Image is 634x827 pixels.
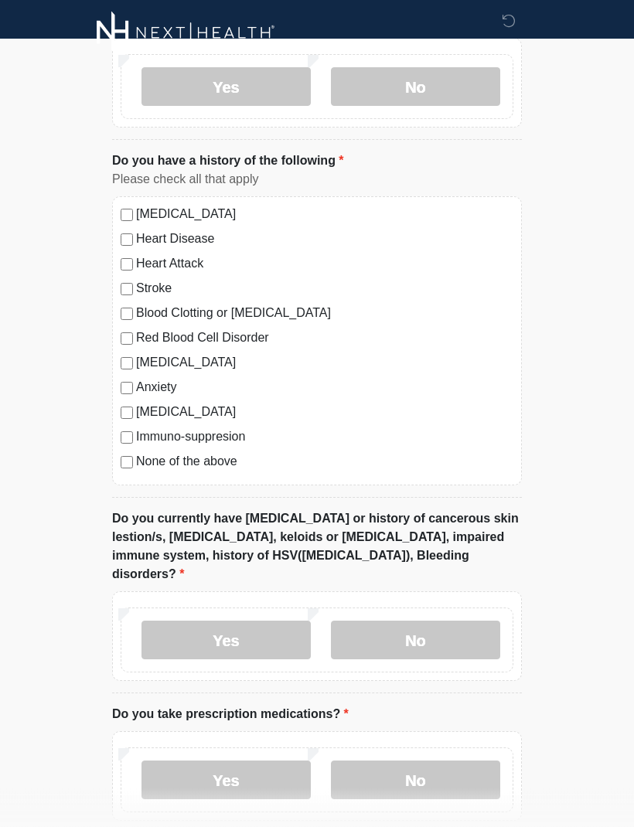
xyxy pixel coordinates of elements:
[136,255,513,274] label: Heart Attack
[141,761,311,800] label: Yes
[136,230,513,249] label: Heart Disease
[136,305,513,323] label: Blood Clotting or [MEDICAL_DATA]
[141,68,311,107] label: Yes
[112,510,522,584] label: Do you currently have [MEDICAL_DATA] or history of cancerous skin lestion/s, [MEDICAL_DATA], kelo...
[121,308,133,321] input: Blood Clotting or [MEDICAL_DATA]
[331,761,500,800] label: No
[112,152,344,171] label: Do you have a history of the following
[121,284,133,296] input: Stroke
[121,333,133,345] input: Red Blood Cell Disorder
[136,428,513,447] label: Immuno-suppresion
[136,403,513,422] label: [MEDICAL_DATA]
[121,457,133,469] input: None of the above
[331,621,500,660] label: No
[331,68,500,107] label: No
[112,706,349,724] label: Do you take prescription medications?
[121,234,133,247] input: Heart Disease
[112,171,522,189] div: Please check all that apply
[136,453,513,471] label: None of the above
[97,12,275,54] img: Next-Health Logo
[121,432,133,444] input: Immuno-suppresion
[141,621,311,660] label: Yes
[121,407,133,420] input: [MEDICAL_DATA]
[121,383,133,395] input: Anxiety
[136,379,513,397] label: Anxiety
[136,280,513,298] label: Stroke
[136,206,513,224] label: [MEDICAL_DATA]
[121,358,133,370] input: [MEDICAL_DATA]
[121,259,133,271] input: Heart Attack
[136,329,513,348] label: Red Blood Cell Disorder
[121,209,133,222] input: [MEDICAL_DATA]
[136,354,513,373] label: [MEDICAL_DATA]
